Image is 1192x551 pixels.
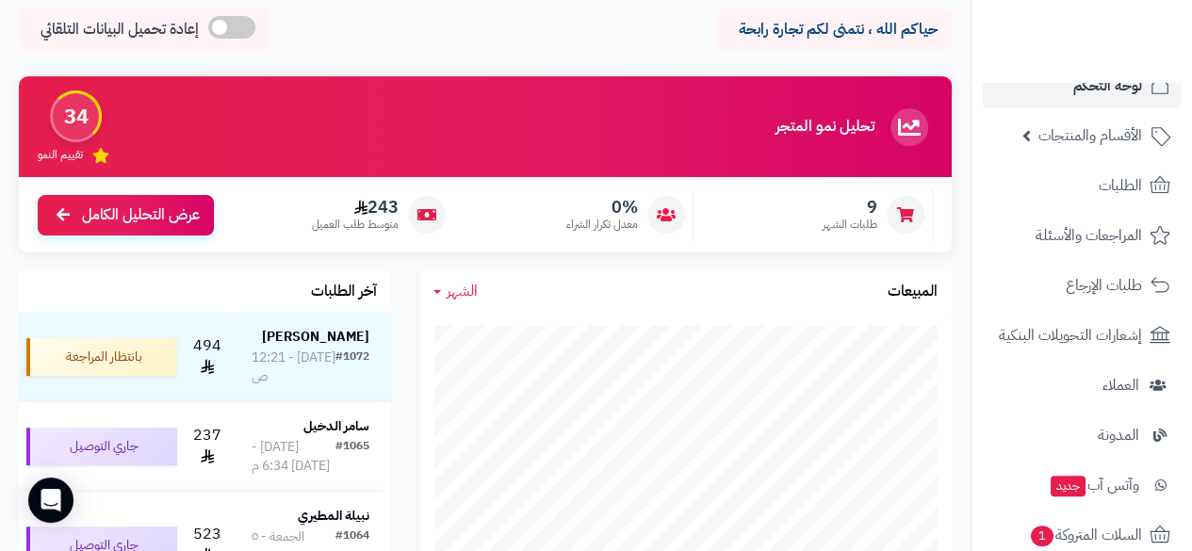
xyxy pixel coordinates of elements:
span: طلبات الشهر [823,217,877,233]
span: تقييم النمو [38,147,83,163]
span: عرض التحليل الكامل [82,204,200,226]
span: 9 [823,197,877,218]
strong: نبيلة المطيري [298,506,369,526]
a: طلبات الإرجاع [983,263,1181,308]
span: طلبات الإرجاع [1066,272,1142,299]
span: السلات المتروكة [1029,522,1142,548]
div: #1072 [335,348,369,386]
a: وآتس آبجديد [983,462,1181,508]
h3: تحليل نمو المتجر [776,119,874,136]
span: الشهر [447,280,478,302]
a: لوحة التحكم [983,63,1181,108]
h3: آخر الطلبات [311,284,377,300]
span: وآتس آب [1049,472,1139,498]
td: 494 [185,313,230,401]
span: المدونة [1098,422,1139,448]
span: لوحة التحكم [1073,73,1142,99]
div: [DATE] - [DATE] 6:34 م [252,438,335,476]
span: 1 [1031,526,1053,546]
span: الطلبات [1099,172,1142,199]
div: #1065 [335,438,369,476]
a: الطلبات [983,163,1181,208]
div: Open Intercom Messenger [28,478,73,523]
span: العملاء [1102,372,1139,398]
td: 237 [185,402,230,491]
span: معدل تكرار الشراء [566,217,638,233]
span: إشعارات التحويلات البنكية [999,322,1142,348]
span: 243 [312,197,399,218]
span: متوسط طلب العميل [312,217,399,233]
a: عرض التحليل الكامل [38,195,214,235]
strong: [PERSON_NAME] [262,327,369,347]
span: جديد [1051,476,1086,496]
a: المدونة [983,413,1181,458]
p: حياكم الله ، نتمنى لكم تجارة رابحة [730,19,938,41]
span: الأقسام والمنتجات [1038,122,1142,149]
a: العملاء [983,363,1181,408]
span: 0% [566,197,638,218]
div: جاري التوصيل [26,428,177,465]
h3: المبيعات [888,284,938,300]
div: بانتظار المراجعة [26,338,177,376]
div: [DATE] - 12:21 ص [252,348,335,386]
strong: سامر الدخيل [303,416,369,436]
img: logo-2.png [1064,51,1174,90]
span: المراجعات والأسئلة [1036,222,1142,249]
a: الشهر [433,281,478,302]
span: إعادة تحميل البيانات التلقائي [41,19,199,41]
a: المراجعات والأسئلة [983,213,1181,258]
a: إشعارات التحويلات البنكية [983,313,1181,358]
